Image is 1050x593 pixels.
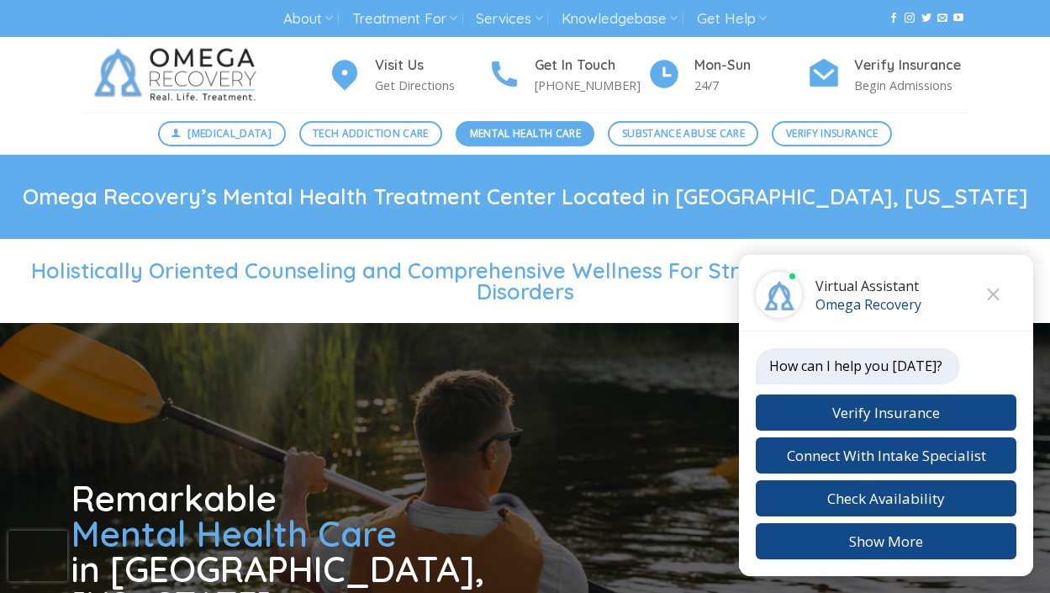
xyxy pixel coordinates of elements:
h4: Verify Insurance [854,55,967,77]
a: Get In Touch [PHONE_NUMBER] [488,55,647,96]
a: Send us an email [937,13,947,24]
a: Visit Us Get Directions [328,55,488,96]
a: Substance Abuse Care [608,121,758,146]
a: [MEDICAL_DATA] [158,121,286,146]
p: Get Directions [375,76,488,95]
a: Tech Addiction Care [299,121,443,146]
a: Follow on YouTube [953,13,963,24]
span: Verify Insurance [786,125,879,141]
p: Begin Admissions [854,76,967,95]
span: Mental Health Care [71,511,397,556]
a: Verify Insurance Begin Admissions [807,55,967,96]
a: About [283,3,333,34]
a: Services [476,3,542,34]
a: Follow on Instagram [905,13,915,24]
span: Holistically Oriented Counseling and Comprehensive Wellness For Struggling With Mental Health Dis... [31,257,1019,304]
a: Treatment For [352,3,457,34]
a: Verify Insurance [772,121,892,146]
span: Tech Addiction Care [313,125,429,141]
a: Follow on Twitter [921,13,931,24]
a: Follow on Facebook [889,13,899,24]
p: [PHONE_NUMBER] [535,76,647,95]
span: Substance Abuse Care [622,125,745,141]
iframe: reCAPTCHA [8,531,67,581]
a: Mental Health Care [456,121,594,146]
span: [MEDICAL_DATA] [187,125,272,141]
h4: Visit Us [375,55,488,77]
h4: Get In Touch [535,55,647,77]
img: Omega Recovery [84,37,273,113]
span: Mental Health Care [470,125,581,141]
a: Knowledgebase [562,3,678,34]
p: 24/7 [694,76,807,95]
h4: Mon-Sun [694,55,807,77]
a: Get Help [697,3,767,34]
